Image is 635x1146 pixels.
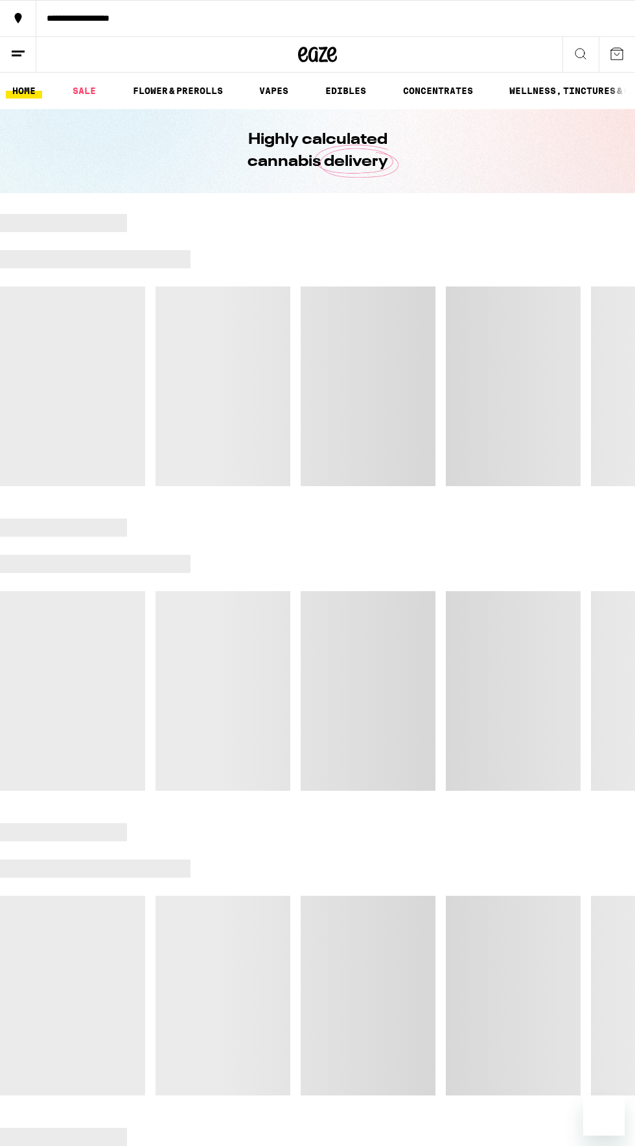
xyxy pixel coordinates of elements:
a: VAPES [253,83,295,99]
a: CONCENTRATES [397,83,479,99]
a: EDIBLES [319,83,373,99]
iframe: Button to launch messaging window [583,1094,625,1136]
a: FLOWER & PREROLLS [126,83,229,99]
h1: Highly calculated cannabis delivery [211,129,424,173]
a: SALE [66,83,102,99]
a: HOME [6,83,42,99]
